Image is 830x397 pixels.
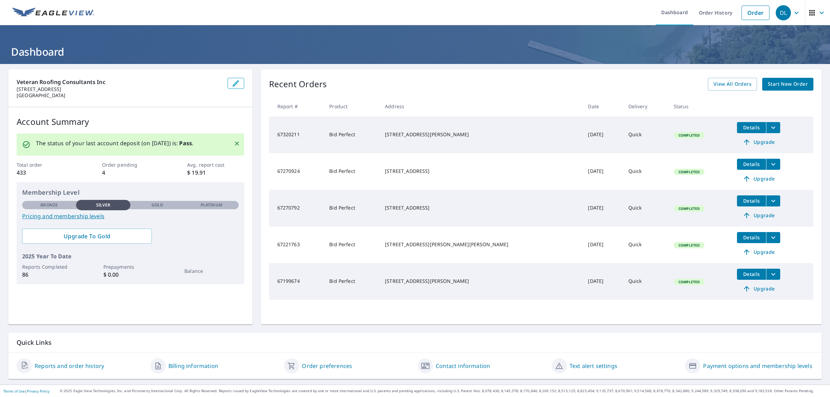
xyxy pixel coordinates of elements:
p: [GEOGRAPHIC_DATA] [17,92,222,99]
p: Prepayments [103,263,157,270]
a: Text alert settings [570,362,617,370]
p: Total order [17,161,73,168]
span: Completed [674,206,704,211]
span: Completed [674,133,704,138]
a: Upgrade [737,173,780,184]
button: detailsBtn-67320211 [737,122,766,133]
td: Quick [623,153,668,190]
p: Membership Level [22,188,239,197]
a: Payment options and membership levels [703,362,812,370]
span: Completed [674,243,704,248]
a: Reports and order history [35,362,104,370]
a: Terms of Use [3,389,25,394]
button: filesDropdownBtn-67320211 [766,122,780,133]
td: 67270792 [269,190,324,227]
td: Quick [623,263,668,300]
td: 67221763 [269,227,324,263]
p: Silver [96,202,111,208]
div: [STREET_ADDRESS] [385,204,577,211]
h1: Dashboard [8,45,822,59]
span: Upgrade [741,285,776,293]
p: Order pending [102,161,159,168]
p: Bronze [40,202,58,208]
th: Date [582,96,622,117]
td: [DATE] [582,117,622,153]
button: detailsBtn-67199674 [737,269,766,280]
img: EV Logo [12,8,94,18]
a: Start New Order [762,78,813,91]
a: Upgrade [737,247,780,258]
a: Upgrade To Gold [22,229,152,244]
span: Details [741,161,762,167]
div: [STREET_ADDRESS] [385,168,577,175]
p: 2025 Year To Date [22,252,239,260]
b: Pass [179,139,192,147]
button: detailsBtn-67270924 [737,159,766,170]
p: 86 [22,270,76,279]
td: [DATE] [582,190,622,227]
span: Start New Order [768,80,808,89]
span: Upgrade To Gold [28,232,146,240]
th: Report # [269,96,324,117]
td: 67270924 [269,153,324,190]
a: Billing information [168,362,218,370]
td: [DATE] [582,263,622,300]
a: Upgrade [737,283,780,294]
a: Pricing and membership levels [22,212,239,220]
td: 67320211 [269,117,324,153]
button: filesDropdownBtn-67221763 [766,232,780,243]
button: detailsBtn-67270792 [737,195,766,206]
a: Privacy Policy [27,389,49,394]
p: Account Summary [17,116,244,128]
p: [STREET_ADDRESS] [17,86,222,92]
td: Quick [623,190,668,227]
span: Details [741,271,762,277]
td: Quick [623,227,668,263]
p: Reports Completed [22,263,76,270]
p: Platinum [201,202,222,208]
td: Bid Perfect [324,190,379,227]
td: [DATE] [582,227,622,263]
button: detailsBtn-67221763 [737,232,766,243]
td: 67199674 [269,263,324,300]
td: Quick [623,117,668,153]
th: Delivery [623,96,668,117]
p: Balance [184,267,238,275]
div: [STREET_ADDRESS][PERSON_NAME] [385,131,577,138]
th: Status [668,96,731,117]
span: Details [741,197,762,204]
p: 433 [17,168,73,177]
td: [DATE] [582,153,622,190]
span: Completed [674,279,704,284]
span: Upgrade [741,248,776,256]
p: $ 19.91 [187,168,244,177]
p: © 2025 Eagle View Technologies, Inc. and Pictometry International Corp. All Rights Reserved. Repo... [60,388,827,394]
p: Quick Links [17,338,813,347]
button: filesDropdownBtn-67270924 [766,159,780,170]
a: Upgrade [737,210,780,221]
span: Upgrade [741,175,776,183]
a: Contact information [436,362,490,370]
td: Bid Perfect [324,263,379,300]
a: Upgrade [737,137,780,148]
div: [STREET_ADDRESS][PERSON_NAME][PERSON_NAME] [385,241,577,248]
p: 4 [102,168,159,177]
p: Gold [151,202,163,208]
td: Bid Perfect [324,153,379,190]
span: Upgrade [741,211,776,220]
span: Details [741,124,762,131]
button: filesDropdownBtn-67270792 [766,195,780,206]
span: Details [741,234,762,241]
span: View All Orders [713,80,751,89]
th: Product [324,96,379,117]
p: | [3,389,49,393]
p: Veteran Roofing Consultants Inc [17,78,222,86]
span: Completed [674,169,704,174]
span: Upgrade [741,138,776,146]
td: Bid Perfect [324,117,379,153]
p: Avg. report cost [187,161,244,168]
td: Bid Perfect [324,227,379,263]
p: Recent Orders [269,78,327,91]
button: Close [232,139,241,148]
p: The status of your last account deposit (on [DATE]) is: . [36,139,193,147]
